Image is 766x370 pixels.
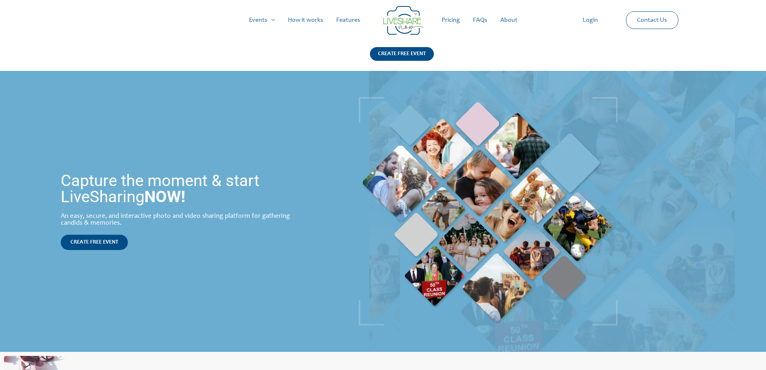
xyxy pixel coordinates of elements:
strong: NOW! [144,187,185,206]
a: FAQs [466,7,494,33]
a: How it works [281,7,330,33]
img: Live Photobooth [359,97,618,326]
nav: Site Navigation [14,7,752,33]
a: About [494,7,524,33]
a: CREATE FREE EVENT [370,47,434,71]
span: CREATE FREE EVENT [70,240,118,245]
div: An easy, secure, and interactive photo and video sharing platform for gathering candids & memories. [61,213,306,227]
a: Features [330,7,367,33]
a: Pricing [435,7,466,33]
a: Contact Us [630,12,674,29]
div: CREATE FREE EVENT [370,47,434,61]
h1: Capture the moment & start LiveSharing [61,173,306,205]
a: Events [242,7,281,33]
img: LiveShare logo - Capture & Share Event Memories [383,6,423,35]
a: CREATE FREE EVENT [61,235,128,250]
a: Login [576,7,604,33]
